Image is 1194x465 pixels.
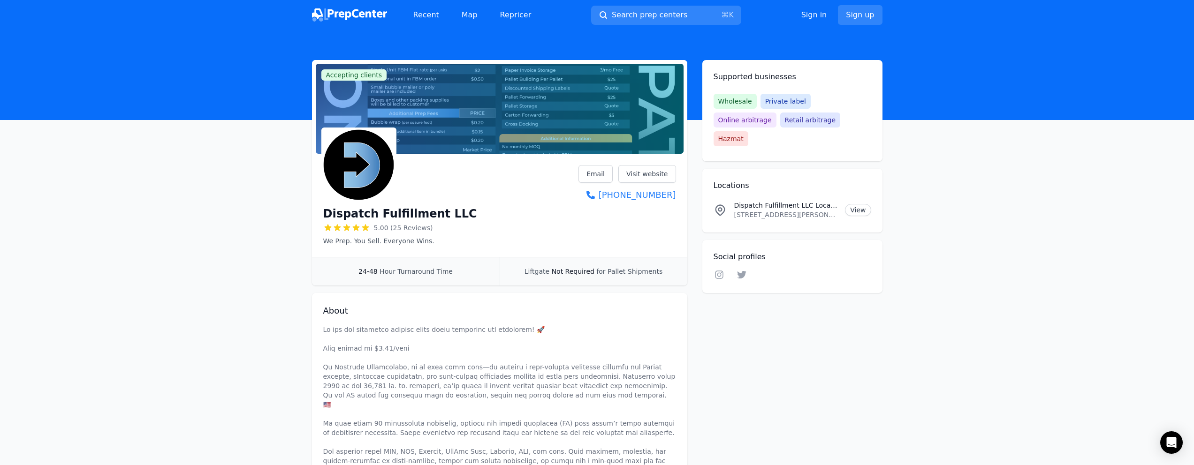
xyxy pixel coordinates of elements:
[801,9,827,21] a: Sign in
[729,10,734,19] kbd: K
[323,206,477,221] h1: Dispatch Fulfillment LLC
[734,210,838,219] p: [STREET_ADDRESS][PERSON_NAME]
[1160,431,1183,454] div: Open Intercom Messenger
[714,131,748,146] span: Hazmat
[374,223,433,232] span: 5.00 (25 Reviews)
[714,94,757,109] span: Wholesale
[618,165,676,183] a: Visit website
[312,8,387,22] img: PrepCenter
[323,129,395,201] img: Dispatch Fulfillment LLC
[552,268,594,275] span: Not Required
[578,165,613,183] a: Email
[321,69,387,81] span: Accepting clients
[761,94,811,109] span: Private label
[721,10,729,19] kbd: ⌘
[714,180,871,191] h2: Locations
[714,71,871,82] h2: Supported businesses
[714,112,776,127] span: Online arbitrage
[454,6,485,24] a: Map
[406,6,447,24] a: Recent
[525,268,549,275] span: Liftgate
[780,112,840,127] span: Retail arbitrage
[714,251,871,262] h2: Social profiles
[578,188,676,202] a: [PHONE_NUMBER]
[845,204,871,216] a: View
[838,5,882,25] a: Sign up
[734,201,838,210] p: Dispatch Fulfillment LLC Location
[358,268,378,275] span: 24-48
[591,6,741,25] button: Search prep centers⌘K
[596,268,662,275] span: for Pallet Shipments
[323,236,477,246] p: We Prep. You Sell. Everyone Wins.
[380,268,453,275] span: Hour Turnaround Time
[493,6,539,24] a: Repricer
[612,9,687,21] span: Search prep centers
[323,304,676,317] h2: About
